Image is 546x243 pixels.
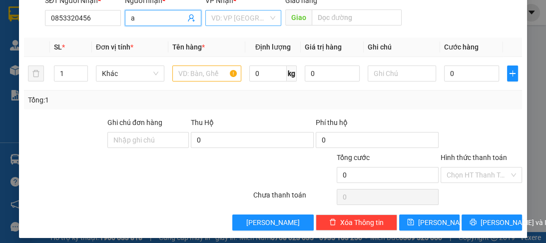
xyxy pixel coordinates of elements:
[508,69,518,77] span: plus
[28,94,212,105] div: Tổng: 1
[316,117,439,132] div: Phí thu hộ
[329,218,336,226] span: delete
[312,9,402,25] input: Dọc đường
[305,43,342,51] span: Giá trị hàng
[441,153,507,161] label: Hình thức thanh toán
[399,214,460,230] button: save[PERSON_NAME]
[462,214,522,230] button: printer[PERSON_NAME] và In
[285,9,312,25] span: Giao
[232,214,314,230] button: [PERSON_NAME]
[54,43,62,51] span: SL
[418,217,472,228] span: [PERSON_NAME]
[444,43,479,51] span: Cước hàng
[172,65,241,81] input: VD: Bàn, Ghế
[287,65,297,81] span: kg
[305,65,360,81] input: 0
[316,214,397,230] button: deleteXóa Thông tin
[470,218,477,226] span: printer
[172,43,205,51] span: Tên hàng
[96,43,133,51] span: Đơn vị tính
[364,37,440,57] th: Ghi chú
[407,218,414,226] span: save
[28,65,44,81] button: delete
[102,66,158,81] span: Khác
[246,217,300,228] span: [PERSON_NAME]
[368,65,436,81] input: Ghi Chú
[337,153,370,161] span: Tổng cước
[191,118,214,126] span: Thu Hộ
[507,65,518,81] button: plus
[340,217,384,228] span: Xóa Thông tin
[252,189,336,207] div: Chưa thanh toán
[107,132,189,148] input: Ghi chú đơn hàng
[255,43,291,51] span: Định lượng
[187,14,195,22] span: user-add
[107,118,162,126] label: Ghi chú đơn hàng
